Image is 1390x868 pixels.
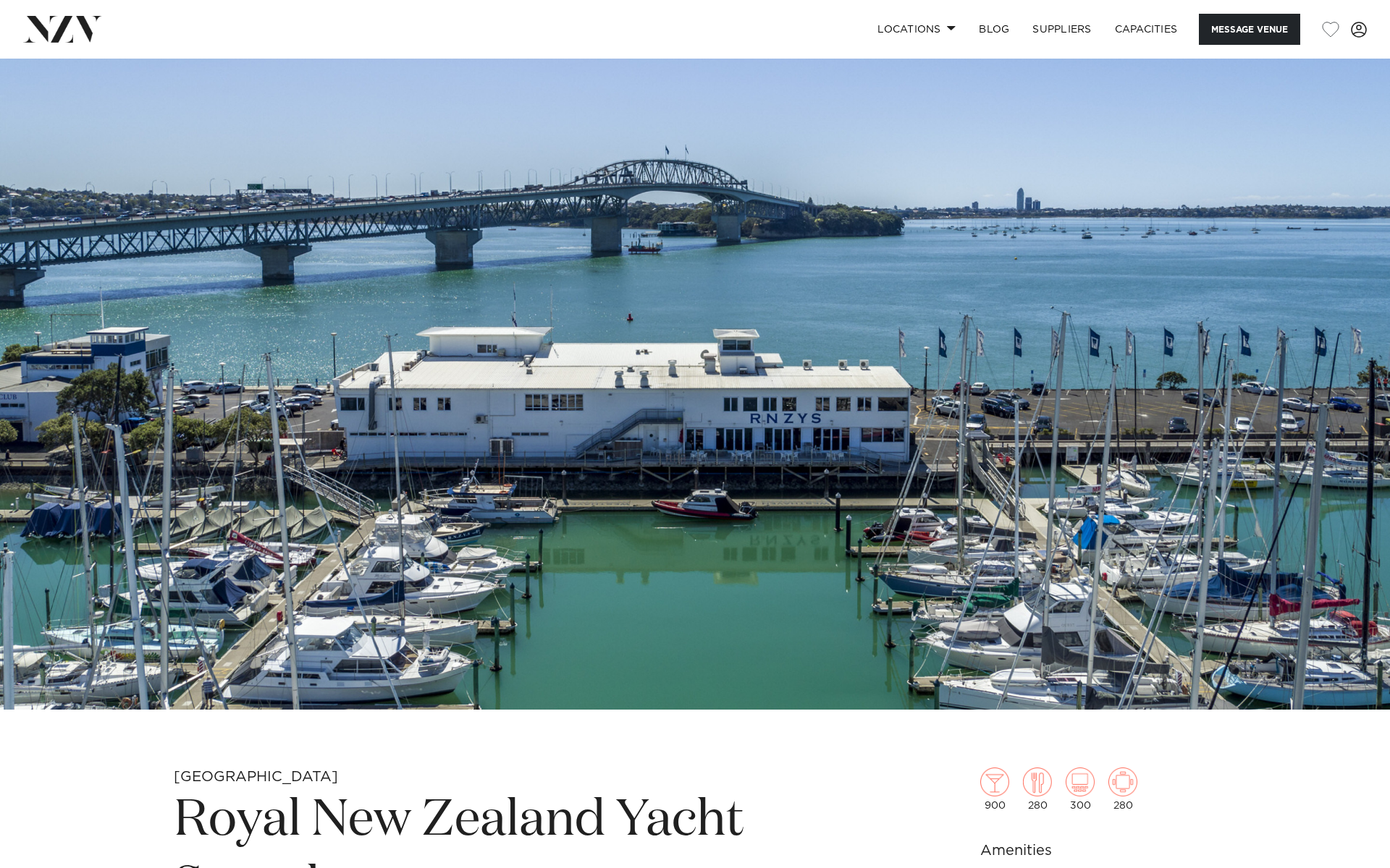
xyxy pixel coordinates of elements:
[1103,14,1189,45] a: Capacities
[1066,767,1095,811] div: 300
[980,767,1009,796] img: cocktail.png
[967,14,1021,45] a: BLOG
[23,16,102,42] img: nzv-logo.png
[1199,14,1300,45] button: Message Venue
[1023,767,1052,811] div: 280
[980,767,1009,811] div: 900
[1021,14,1103,45] a: SUPPLIERS
[174,770,338,784] small: [GEOGRAPHIC_DATA]
[1108,767,1137,796] img: meeting.png
[1023,767,1052,796] img: dining.png
[980,840,1216,861] h6: Amenities
[1108,767,1137,811] div: 280
[1066,767,1095,796] img: theatre.png
[866,14,967,45] a: Locations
